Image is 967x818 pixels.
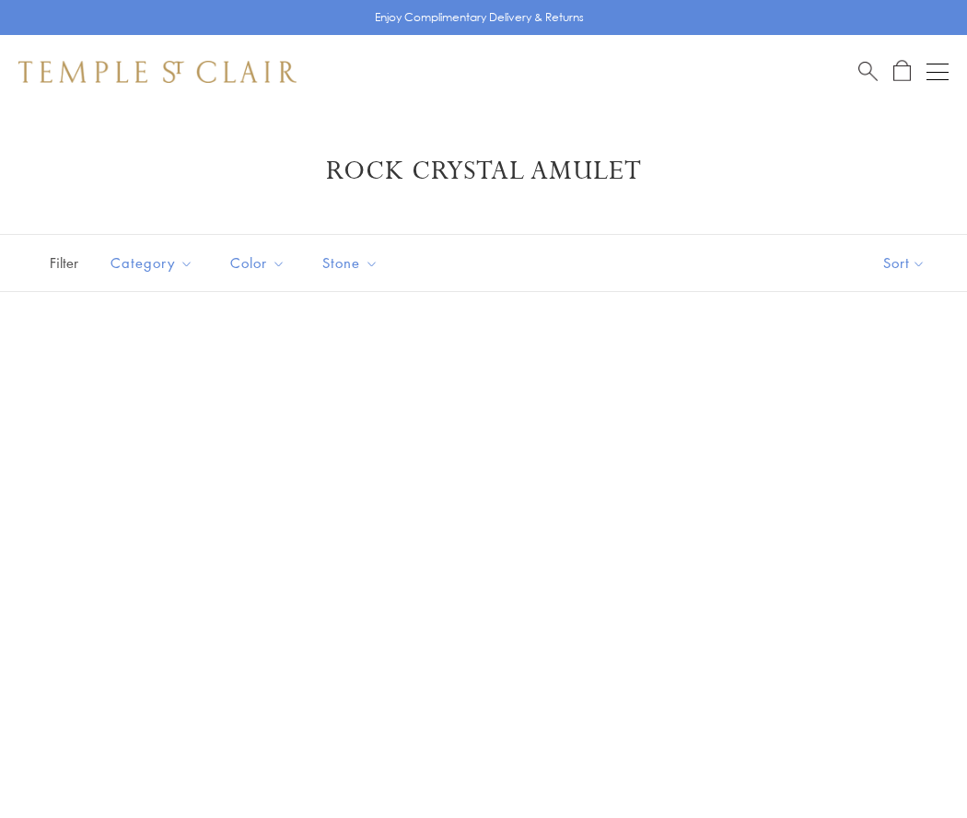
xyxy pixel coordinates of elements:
[313,251,392,275] span: Stone
[97,242,207,284] button: Category
[18,61,297,83] img: Temple St. Clair
[101,251,207,275] span: Category
[926,61,949,83] button: Open navigation
[46,155,921,188] h1: Rock Crystal Amulet
[842,235,967,291] button: Show sort by
[221,251,299,275] span: Color
[858,60,878,83] a: Search
[309,242,392,284] button: Stone
[375,8,584,27] p: Enjoy Complimentary Delivery & Returns
[893,60,911,83] a: Open Shopping Bag
[216,242,299,284] button: Color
